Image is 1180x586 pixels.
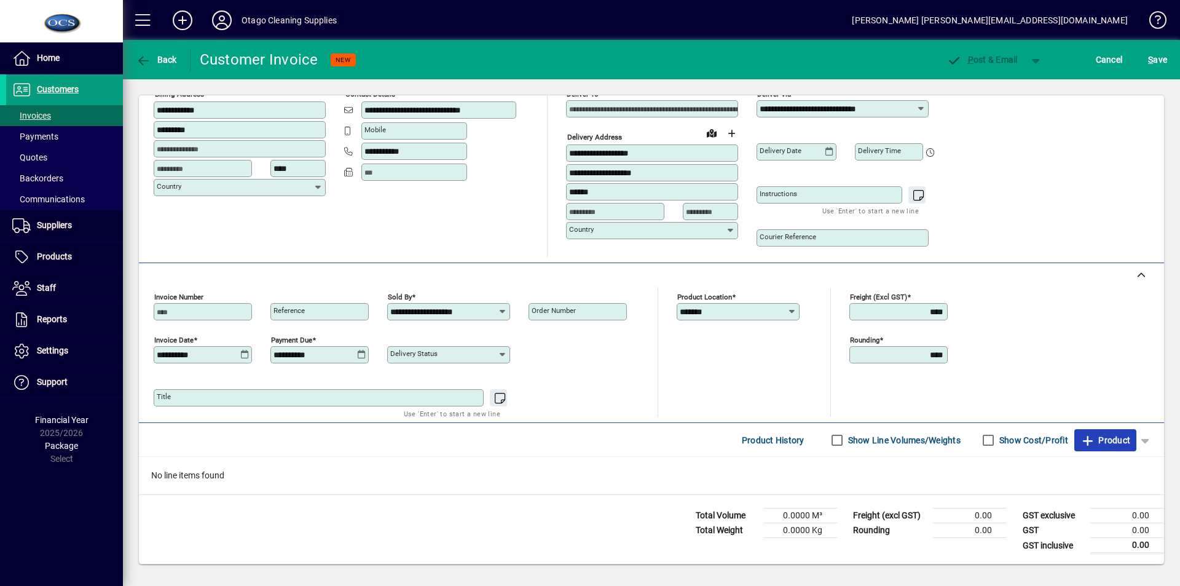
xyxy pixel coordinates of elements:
[404,406,500,421] mat-hint: Use 'Enter' to start a new line
[388,293,412,301] mat-label: Sold by
[157,182,181,191] mat-label: Country
[1074,429,1136,451] button: Product
[737,429,809,451] button: Product History
[6,43,123,74] a: Home
[1017,509,1090,523] td: GST exclusive
[6,210,123,241] a: Suppliers
[532,306,576,315] mat-label: Order number
[37,220,72,230] span: Suppliers
[933,509,1007,523] td: 0.00
[1145,49,1170,71] button: Save
[200,50,318,69] div: Customer Invoice
[6,304,123,335] a: Reports
[6,336,123,366] a: Settings
[289,80,309,100] a: View on map
[760,232,816,241] mat-label: Courier Reference
[133,49,180,71] button: Back
[997,434,1068,446] label: Show Cost/Profit
[1090,538,1164,553] td: 0.00
[1148,55,1153,65] span: S
[1090,509,1164,523] td: 0.00
[123,49,191,71] app-page-header-button: Back
[690,509,763,523] td: Total Volume
[1017,523,1090,538] td: GST
[139,457,1164,494] div: No line items found
[677,293,732,301] mat-label: Product location
[6,126,123,147] a: Payments
[12,152,47,162] span: Quotes
[242,10,337,30] div: Otago Cleaning Supplies
[858,146,901,155] mat-label: Delivery time
[37,53,60,63] span: Home
[1096,50,1123,69] span: Cancel
[847,509,933,523] td: Freight (excl GST)
[37,377,68,387] span: Support
[45,441,78,451] span: Package
[309,81,329,100] button: Copy to Delivery address
[154,293,203,301] mat-label: Invoice number
[1017,538,1090,553] td: GST inclusive
[760,189,797,198] mat-label: Instructions
[157,392,171,401] mat-label: Title
[6,168,123,189] a: Backorders
[364,125,386,134] mat-label: Mobile
[852,10,1128,30] div: [PERSON_NAME] [PERSON_NAME][EMAIL_ADDRESS][DOMAIN_NAME]
[940,49,1024,71] button: Post & Email
[1093,49,1126,71] button: Cancel
[933,523,1007,538] td: 0.00
[163,9,202,31] button: Add
[968,55,974,65] span: P
[822,204,919,218] mat-hint: Use 'Enter' to start a new line
[6,273,123,304] a: Staff
[763,509,837,523] td: 0.0000 M³
[273,306,305,315] mat-label: Reference
[850,336,879,344] mat-label: Rounding
[6,189,123,210] a: Communications
[1090,523,1164,538] td: 0.00
[37,283,56,293] span: Staff
[763,523,837,538] td: 0.0000 Kg
[390,349,438,358] mat-label: Delivery status
[722,124,741,143] button: Choose address
[6,105,123,126] a: Invoices
[154,336,194,344] mat-label: Invoice date
[336,56,351,64] span: NEW
[847,523,933,538] td: Rounding
[35,415,88,425] span: Financial Year
[12,111,51,121] span: Invoices
[12,173,63,183] span: Backorders
[136,55,177,65] span: Back
[850,293,907,301] mat-label: Freight (excl GST)
[12,194,85,204] span: Communications
[271,336,312,344] mat-label: Payment due
[1140,2,1165,42] a: Knowledge Base
[12,132,58,141] span: Payments
[6,367,123,398] a: Support
[742,430,804,450] span: Product History
[37,251,72,261] span: Products
[1080,430,1130,450] span: Product
[846,434,961,446] label: Show Line Volumes/Weights
[702,123,722,143] a: View on map
[760,146,801,155] mat-label: Delivery date
[946,55,1018,65] span: ost & Email
[690,523,763,538] td: Total Weight
[569,225,594,234] mat-label: Country
[6,147,123,168] a: Quotes
[37,314,67,324] span: Reports
[6,242,123,272] a: Products
[37,84,79,94] span: Customers
[37,346,68,355] span: Settings
[1148,50,1167,69] span: ave
[202,9,242,31] button: Profile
